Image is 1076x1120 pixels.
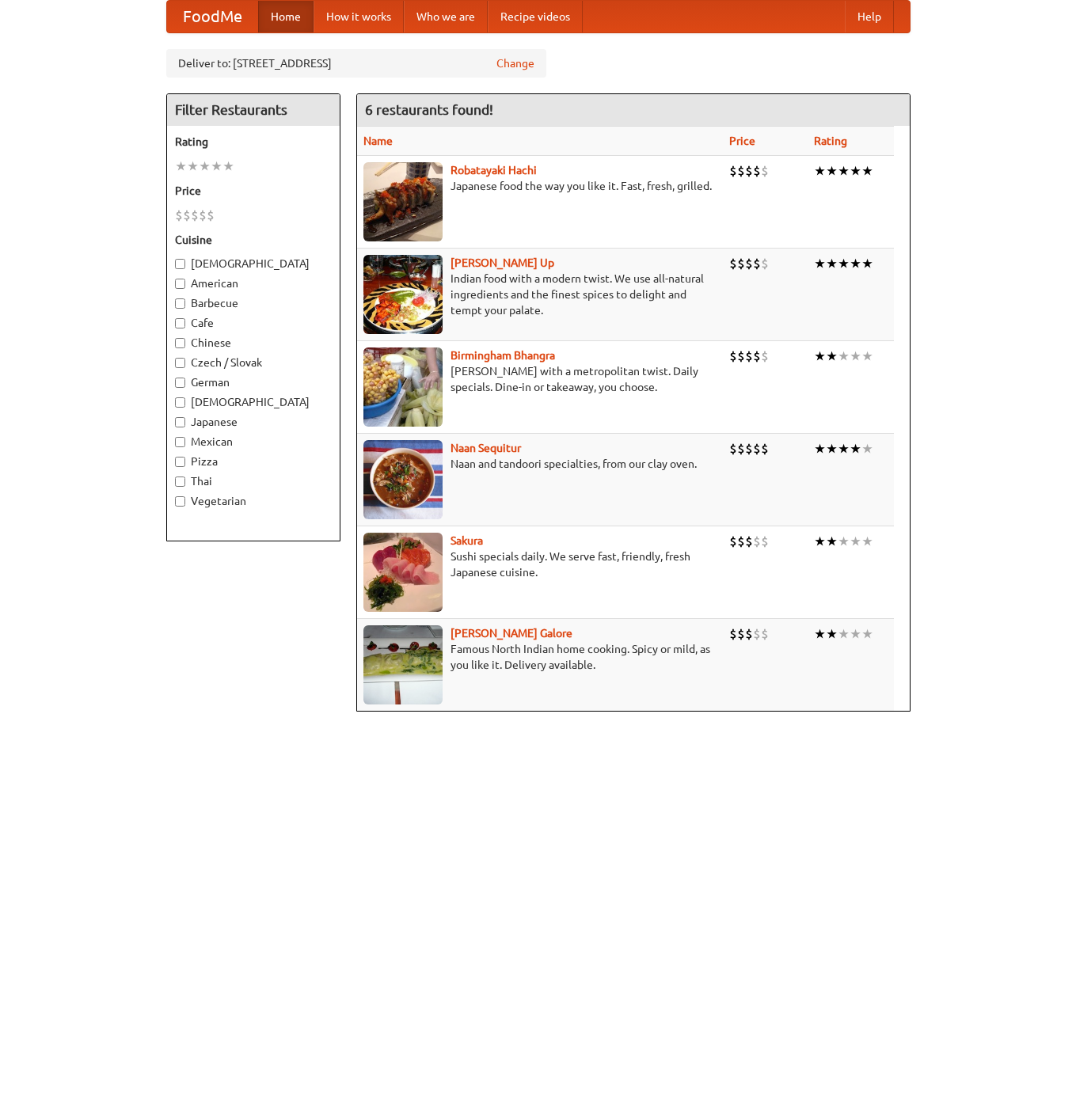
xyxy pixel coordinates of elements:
[175,335,332,351] label: Chinese
[729,625,737,643] li: $
[729,162,737,180] li: $
[451,627,572,640] b: [PERSON_NAME] Galore
[175,457,185,467] input: Pizza
[838,533,850,550] li: ★
[745,440,753,457] li: $
[175,275,332,291] label: American
[175,496,185,507] input: Vegetarian
[814,440,826,457] li: ★
[745,625,753,643] li: $
[850,533,861,550] li: ★
[496,55,534,71] a: Change
[761,347,769,365] li: $
[850,162,861,180] li: ★
[451,164,537,177] a: Robatayaki Hachi
[826,255,838,272] li: ★
[814,135,847,147] a: Rating
[167,1,258,32] a: FoodMe
[175,298,185,309] input: Barbecue
[175,476,185,487] input: Thai
[850,255,861,272] li: ★
[737,533,745,550] li: $
[363,625,443,704] img: currygalore.jpg
[363,271,717,318] p: Indian food with a modern twist. We use all-natural ingredients and the finest spices to delight ...
[737,347,745,365] li: $
[175,374,332,390] label: German
[753,255,761,272] li: $
[404,1,488,32] a: Who we are
[363,162,443,241] img: robatayaki.jpg
[175,454,332,469] label: Pizza
[363,641,717,673] p: Famous North Indian home cooking. Spicy or mild, as you like it. Delivery available.
[175,232,332,248] h5: Cuisine
[199,207,207,224] li: $
[175,183,332,199] h5: Price
[737,625,745,643] li: $
[363,363,717,395] p: [PERSON_NAME] with a metropolitan twist. Daily specials. Dine-in or takeaway, you choose.
[753,440,761,457] li: $
[175,338,185,348] input: Chinese
[363,178,717,194] p: Japanese food the way you like it. Fast, fresh, grilled.
[451,534,483,547] b: Sakura
[761,625,769,643] li: $
[166,49,546,78] div: Deliver to: [STREET_ADDRESS]
[363,456,717,472] p: Naan and tandoori specialties, from our clay oven.
[222,158,234,175] li: ★
[845,1,894,32] a: Help
[187,158,199,175] li: ★
[211,158,222,175] li: ★
[314,1,404,32] a: How it works
[183,207,191,224] li: $
[753,533,761,550] li: $
[861,347,873,365] li: ★
[850,625,861,643] li: ★
[861,255,873,272] li: ★
[826,625,838,643] li: ★
[175,417,185,427] input: Japanese
[753,625,761,643] li: $
[175,378,185,388] input: German
[861,625,873,643] li: ★
[175,256,332,271] label: [DEMOGRAPHIC_DATA]
[175,259,185,269] input: [DEMOGRAPHIC_DATA]
[451,256,554,269] a: [PERSON_NAME] Up
[363,347,443,427] img: bhangra.jpg
[761,162,769,180] li: $
[175,158,187,175] li: ★
[363,549,717,580] p: Sushi specials daily. We serve fast, friendly, fresh Japanese cuisine.
[451,442,521,454] a: Naan Sequitur
[737,440,745,457] li: $
[175,473,332,489] label: Thai
[753,347,761,365] li: $
[838,440,850,457] li: ★
[175,134,332,150] h5: Rating
[175,437,185,447] input: Mexican
[745,347,753,365] li: $
[729,255,737,272] li: $
[814,162,826,180] li: ★
[191,207,199,224] li: $
[814,347,826,365] li: ★
[861,440,873,457] li: ★
[175,355,332,370] label: Czech / Slovak
[175,358,185,368] input: Czech / Slovak
[838,347,850,365] li: ★
[363,533,443,612] img: sakura.jpg
[838,625,850,643] li: ★
[761,255,769,272] li: $
[745,162,753,180] li: $
[761,440,769,457] li: $
[838,255,850,272] li: ★
[175,397,185,408] input: [DEMOGRAPHIC_DATA]
[175,315,332,331] label: Cafe
[363,440,443,519] img: naansequitur.jpg
[175,295,332,311] label: Barbecue
[167,94,340,126] h4: Filter Restaurants
[175,318,185,328] input: Cafe
[761,533,769,550] li: $
[737,162,745,180] li: $
[451,349,555,362] a: Birmingham Bhangra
